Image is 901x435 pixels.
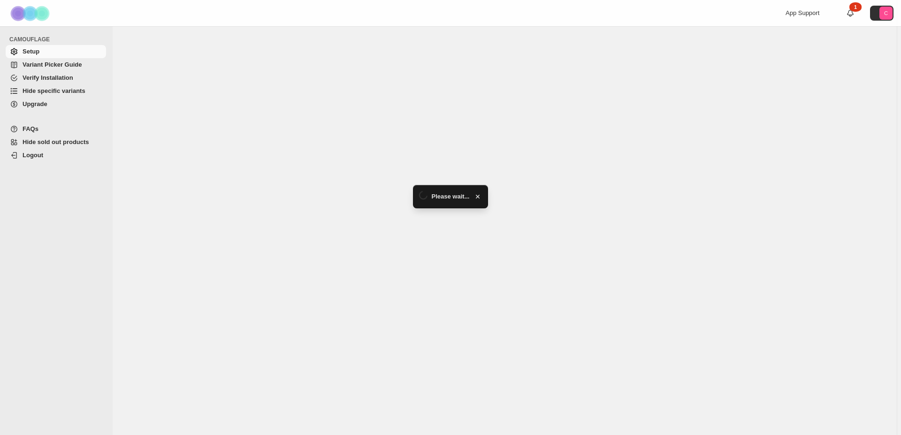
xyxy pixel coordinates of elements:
span: Setup [23,48,39,55]
span: Hide sold out products [23,138,89,145]
a: Hide sold out products [6,136,106,149]
a: Upgrade [6,98,106,111]
a: Logout [6,149,106,162]
a: Variant Picker Guide [6,58,106,71]
a: Hide specific variants [6,84,106,98]
span: Avatar with initials C [879,7,893,20]
span: Please wait... [432,192,470,201]
span: App Support [786,9,819,16]
span: Hide specific variants [23,87,85,94]
span: CAMOUFLAGE [9,36,108,43]
a: FAQs [6,122,106,136]
div: 1 [849,2,862,12]
a: Verify Installation [6,71,106,84]
span: Upgrade [23,100,47,107]
a: Setup [6,45,106,58]
span: Variant Picker Guide [23,61,82,68]
img: Camouflage [8,0,54,26]
button: Avatar with initials C [870,6,893,21]
text: C [884,10,888,16]
a: 1 [846,8,855,18]
span: Logout [23,152,43,159]
span: Verify Installation [23,74,73,81]
span: FAQs [23,125,38,132]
